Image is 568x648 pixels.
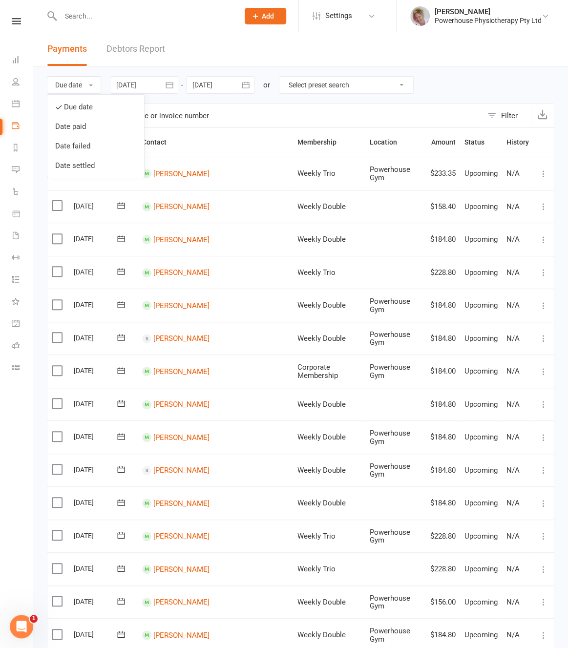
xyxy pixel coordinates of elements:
[74,462,119,477] div: [DATE]
[506,202,520,211] span: N/A
[410,6,430,26] img: thumb_image1590539733.png
[47,97,144,117] a: Due date
[297,202,346,211] span: Weekly Double
[74,264,119,279] div: [DATE]
[297,532,336,541] span: Weekly Trio
[12,94,34,116] a: Calendar
[74,297,119,312] div: [DATE]
[464,367,498,376] span: Upcoming
[435,16,542,25] div: Powerhouse Physiotherapy Pty Ltd
[74,330,119,345] div: [DATE]
[506,235,520,244] span: N/A
[153,499,210,507] a: [PERSON_NAME]
[464,564,498,573] span: Upcoming
[74,594,119,609] div: [DATE]
[12,335,34,357] a: Roll call kiosk mode
[426,157,460,190] td: $233.35
[74,396,119,411] div: [DATE]
[153,334,210,343] a: [PERSON_NAME]
[426,223,460,256] td: $184.80
[426,289,460,322] td: $184.80
[506,400,520,409] span: N/A
[74,429,119,444] div: [DATE]
[365,355,426,388] td: Powerhouse Gym
[12,357,34,379] a: Class kiosk mode
[501,110,518,122] div: Filter
[506,532,520,541] span: N/A
[426,520,460,553] td: $228.80
[502,128,533,157] th: History
[153,169,210,178] a: [PERSON_NAME]
[297,169,336,178] span: Weekly Trio
[12,116,34,138] a: Payments
[365,289,426,322] td: Powerhouse Gym
[74,561,119,576] div: [DATE]
[30,615,38,623] span: 1
[263,79,270,91] div: or
[297,235,346,244] span: Weekly Double
[506,169,520,178] span: N/A
[464,235,498,244] span: Upcoming
[12,138,34,160] a: Reports
[297,466,346,475] span: Weekly Double
[365,157,426,190] td: Powerhouse Gym
[153,466,210,475] a: [PERSON_NAME]
[464,598,498,606] span: Upcoming
[426,552,460,585] td: $228.80
[153,400,210,409] a: [PERSON_NAME]
[426,322,460,355] td: $184.80
[297,363,338,380] span: Corporate Membership
[297,334,346,343] span: Weekly Double
[106,32,165,66] a: Debtors Report
[365,585,426,619] td: Powerhouse Gym
[365,322,426,355] td: Powerhouse Gym
[12,50,34,72] a: Dashboard
[464,630,498,639] span: Upcoming
[506,499,520,507] span: N/A
[464,466,498,475] span: Upcoming
[365,520,426,553] td: Powerhouse Gym
[297,564,336,573] span: Weekly Trio
[153,598,210,606] a: [PERSON_NAME]
[138,128,293,157] th: Contact
[245,8,286,24] button: Add
[74,198,119,213] div: [DATE]
[506,268,520,277] span: N/A
[506,630,520,639] span: N/A
[426,454,460,487] td: $184.80
[325,5,352,27] span: Settings
[153,564,210,573] a: [PERSON_NAME]
[47,43,87,54] span: Payments
[153,202,210,211] a: [PERSON_NAME]
[464,202,498,211] span: Upcoming
[483,104,531,127] button: Filter
[426,190,460,223] td: $158.40
[153,301,210,310] a: [PERSON_NAME]
[47,104,483,127] input: Search by contact name or invoice number
[426,388,460,421] td: $184.80
[12,72,34,94] a: People
[426,585,460,619] td: $156.00
[297,268,336,277] span: Weekly Trio
[464,268,498,277] span: Upcoming
[47,136,144,156] a: Date failed
[426,420,460,454] td: $184.80
[297,301,346,310] span: Weekly Double
[297,598,346,606] span: Weekly Double
[47,76,101,94] button: Due date
[297,630,346,639] span: Weekly Double
[74,231,119,246] div: [DATE]
[12,314,34,335] a: General attendance kiosk mode
[47,117,144,136] a: Date paid
[74,627,119,642] div: [DATE]
[464,169,498,178] span: Upcoming
[10,615,33,638] iframe: Intercom live chat
[464,301,498,310] span: Upcoming
[464,532,498,541] span: Upcoming
[74,495,119,510] div: [DATE]
[506,598,520,606] span: N/A
[460,128,502,157] th: Status
[426,486,460,520] td: $184.80
[12,204,34,226] a: Product Sales
[426,128,460,157] th: Amount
